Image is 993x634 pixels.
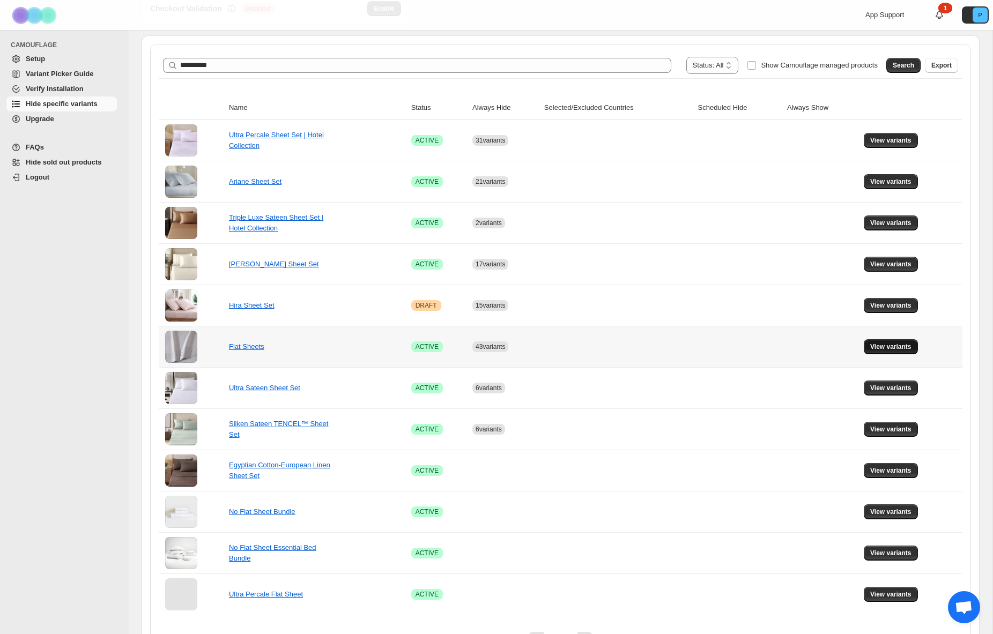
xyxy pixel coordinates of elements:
[26,158,102,166] span: Hide sold out products
[416,219,439,227] span: ACTIVE
[226,96,408,120] th: Name
[229,131,324,150] a: Ultra Percale Sheet Set | Hotel Collection
[408,96,469,120] th: Status
[416,301,437,310] span: DRAFT
[934,10,945,20] a: 1
[165,331,197,363] img: Flat Sheets
[416,590,439,599] span: ACTIVE
[973,8,988,23] span: Avatar with initials P
[870,466,912,475] span: View variants
[26,143,44,151] span: FAQs
[864,463,918,478] button: View variants
[416,466,439,475] span: ACTIVE
[962,6,989,24] button: Avatar with initials P
[864,215,918,230] button: View variants
[26,115,54,123] span: Upgrade
[26,70,93,78] span: Variant Picker Guide
[870,260,912,268] span: View variants
[165,289,197,322] img: Hira Sheet Set
[416,136,439,145] span: ACTIVE
[476,219,502,227] span: 2 variants
[229,384,300,392] a: Ultra Sateen Sheet Set
[978,12,982,18] text: P
[886,58,921,73] button: Search
[469,96,541,120] th: Always Hide
[784,96,861,120] th: Always Show
[476,178,505,185] span: 21 variants
[476,343,505,350] span: 43 variants
[165,248,197,280] img: Yalda Sheet Set
[11,41,121,49] span: CAMOUFLAGE
[6,96,117,111] a: Hide specific variants
[870,549,912,557] span: View variants
[26,100,98,108] span: Hide specific variants
[165,124,197,156] img: Ultra Percale Sheet Set | Hotel Collection
[864,257,918,272] button: View variants
[864,504,918,519] button: View variants
[925,58,958,73] button: Export
[229,508,295,516] a: No Flat Sheet Bundle
[229,590,303,598] a: Ultra Percale Flat Sheet
[870,508,912,516] span: View variants
[6,140,117,155] a: FAQs
[893,61,914,70] span: Search
[6,155,117,170] a: Hide sold out products
[476,260,505,268] span: 17 variants
[864,339,918,354] button: View variants
[870,177,912,186] span: View variants
[476,384,502,392] span: 6 variants
[26,85,84,93] span: Verify Installation
[229,260,319,268] a: [PERSON_NAME] Sheet Set
[870,425,912,434] span: View variants
[870,136,912,145] span: View variants
[695,96,784,120] th: Scheduled Hide
[476,302,505,309] span: 15 variants
[416,342,439,351] span: ACTIVE
[864,133,918,148] button: View variants
[416,177,439,186] span: ACTIVE
[416,260,439,268] span: ACTIVE
[865,11,904,19] span: App Support
[870,384,912,392] span: View variants
[416,508,439,516] span: ACTIVE
[416,549,439,557] span: ACTIVE
[938,3,952,13] div: 1
[870,219,912,227] span: View variants
[931,61,952,70] span: Export
[229,543,316,562] a: No Flat Sheet Essential Bed Bundle
[870,590,912,599] span: View variants
[6,170,117,185] a: Logout
[165,166,197,198] img: Ariane Sheet Set
[165,413,197,445] img: Silken Sateen TENCEL™ Sheet Set
[864,174,918,189] button: View variants
[229,461,330,480] a: Egyptian Cotton-European Linen Sheet Set
[870,342,912,351] span: View variants
[229,177,281,185] a: Ariane Sheet Set
[165,207,197,239] img: Triple Luxe Sateen Sheet Set | Hotel Collection
[864,422,918,437] button: View variants
[948,591,980,623] div: Open chat
[26,173,49,181] span: Logout
[229,213,323,232] a: Triple Luxe Sateen Sheet Set | Hotel Collection
[229,301,275,309] a: Hira Sheet Set
[165,537,197,569] img: No Flat Sheet Essential Bed Bundle
[9,1,62,30] img: Camouflage
[165,454,197,487] img: Egyptian Cotton-European Linen Sheet Set
[541,96,695,120] th: Selected/Excluded Countries
[229,342,264,350] a: Flat Sheets
[6,51,117,66] a: Setup
[476,137,505,144] span: 31 variants
[6,81,117,96] a: Verify Installation
[870,301,912,310] span: View variants
[864,381,918,396] button: View variants
[165,372,197,404] img: Ultra Sateen Sheet Set
[6,66,117,81] a: Variant Picker Guide
[476,426,502,433] span: 6 variants
[864,298,918,313] button: View variants
[229,420,328,438] a: Silken Sateen TENCEL™ Sheet Set
[165,496,197,528] img: No Flat Sheet Bundle
[864,546,918,561] button: View variants
[416,384,439,392] span: ACTIVE
[761,61,878,69] span: Show Camouflage managed products
[864,587,918,602] button: View variants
